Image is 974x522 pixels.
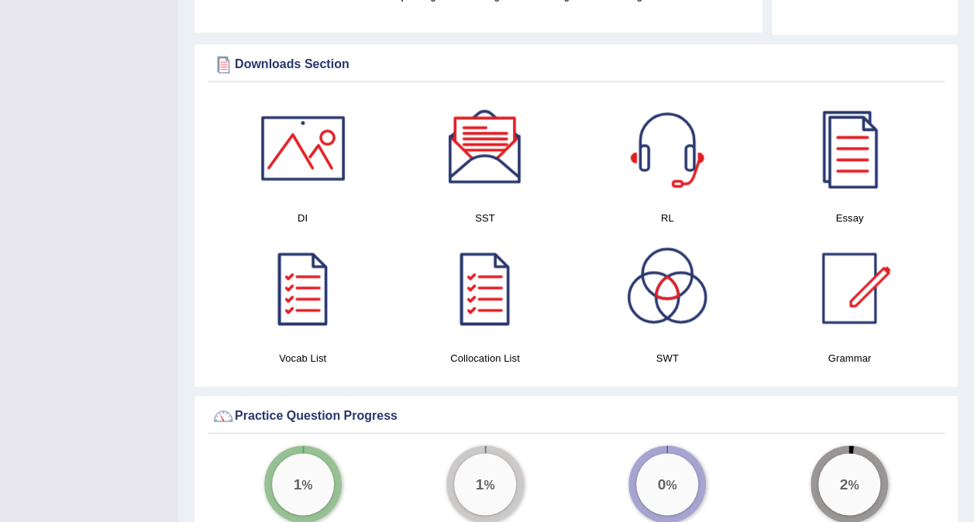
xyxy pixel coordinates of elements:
[219,210,386,226] h4: DI
[454,453,516,515] div: %
[212,404,941,428] div: Practice Question Progress
[584,350,751,366] h4: SWT
[636,453,698,515] div: %
[584,210,751,226] h4: RL
[272,453,334,515] div: %
[766,350,933,366] h4: Grammar
[212,53,941,76] div: Downloads Section
[475,475,484,492] big: 1
[293,475,301,492] big: 1
[401,210,568,226] h4: SST
[219,350,386,366] h4: Vocab List
[766,210,933,226] h4: Essay
[401,350,568,366] h4: Collocation List
[840,475,848,492] big: 2
[818,453,880,515] div: %
[658,475,666,492] big: 0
